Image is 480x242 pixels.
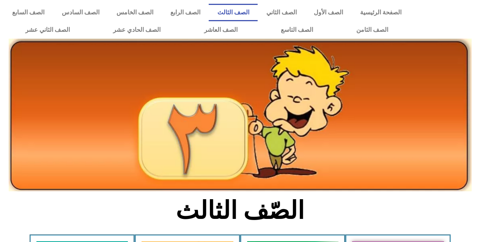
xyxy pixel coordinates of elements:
a: الصف السادس [53,4,108,21]
a: الصف التاسع [259,21,335,39]
h2: الصّف الثالث [115,196,365,225]
a: الصف الرابع [162,4,209,21]
a: الصف السابع [4,4,53,21]
a: الصف الثاني عشر [4,21,91,39]
a: الصف العاشر [183,21,259,39]
a: الصفحة الرئيسية [351,4,410,21]
a: الصف الأول [305,4,351,21]
a: الصف الثاني [258,4,305,21]
a: الصف الثامن [335,21,410,39]
a: الصف الخامس [108,4,162,21]
a: الصف الحادي عشر [91,21,182,39]
a: الصف الثالث [209,4,258,21]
